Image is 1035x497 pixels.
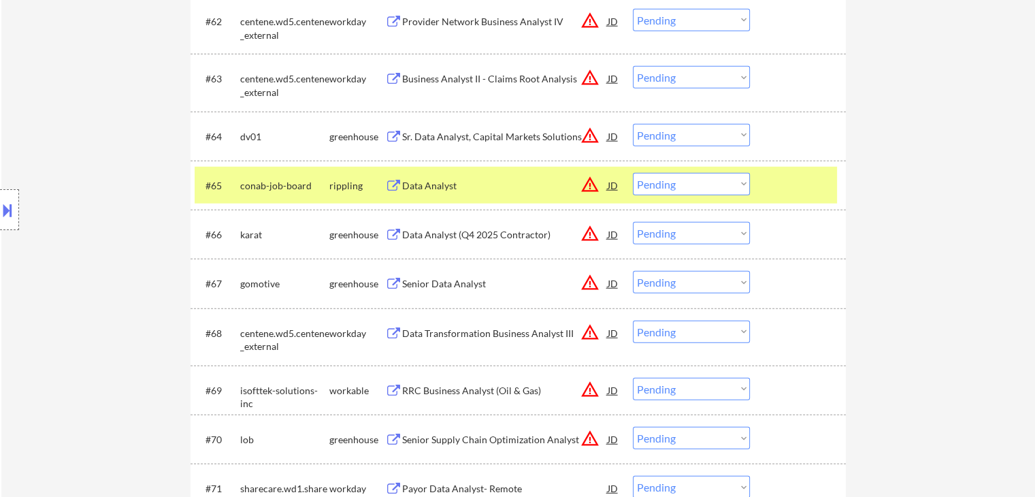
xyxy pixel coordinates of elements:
[329,327,385,340] div: workday
[580,126,599,145] button: warning_amber
[240,72,329,99] div: centene.wd5.centene_external
[240,179,329,193] div: conab-job-board
[580,175,599,194] button: warning_amber
[402,130,608,144] div: Sr. Data Analyst, Capital Markets Solutions
[206,15,229,29] div: #62
[606,427,620,451] div: JD
[402,15,608,29] div: Provider Network Business Analyst IV
[240,433,329,447] div: lob
[580,224,599,243] button: warning_amber
[329,433,385,447] div: greenhouse
[402,277,608,291] div: Senior Data Analyst
[240,228,329,242] div: karat
[580,380,599,399] button: warning_amber
[580,323,599,342] button: warning_amber
[402,228,608,242] div: Data Analyst (Q4 2025 Contractor)
[606,173,620,197] div: JD
[402,482,608,496] div: Payor Data Analyst- Remote
[580,429,599,448] button: warning_amber
[329,228,385,242] div: greenhouse
[402,72,608,86] div: Business Analyst II - Claims Root Analysis
[329,384,385,398] div: workable
[206,433,229,447] div: #70
[329,277,385,291] div: greenhouse
[240,384,329,411] div: isofttek-solutions-inc
[580,273,599,292] button: warning_amber
[606,321,620,345] div: JD
[402,433,608,447] div: Senior Supply Chain Optimization Analyst
[240,277,329,291] div: gomotive
[329,72,385,86] div: workday
[329,179,385,193] div: rippling
[606,222,620,246] div: JD
[206,72,229,86] div: #63
[580,68,599,87] button: warning_amber
[402,327,608,340] div: Data Transformation Business Analyst III
[329,482,385,496] div: workday
[402,179,608,193] div: Data Analyst
[606,271,620,295] div: JD
[329,130,385,144] div: greenhouse
[606,9,620,33] div: JD
[206,384,229,398] div: #69
[240,327,329,353] div: centene.wd5.centene_external
[606,124,620,148] div: JD
[606,66,620,91] div: JD
[580,11,599,30] button: warning_amber
[240,130,329,144] div: dv01
[206,482,229,496] div: #71
[606,378,620,402] div: JD
[240,15,329,42] div: centene.wd5.centene_external
[402,384,608,398] div: RRC Business Analyst (Oil & Gas)
[329,15,385,29] div: workday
